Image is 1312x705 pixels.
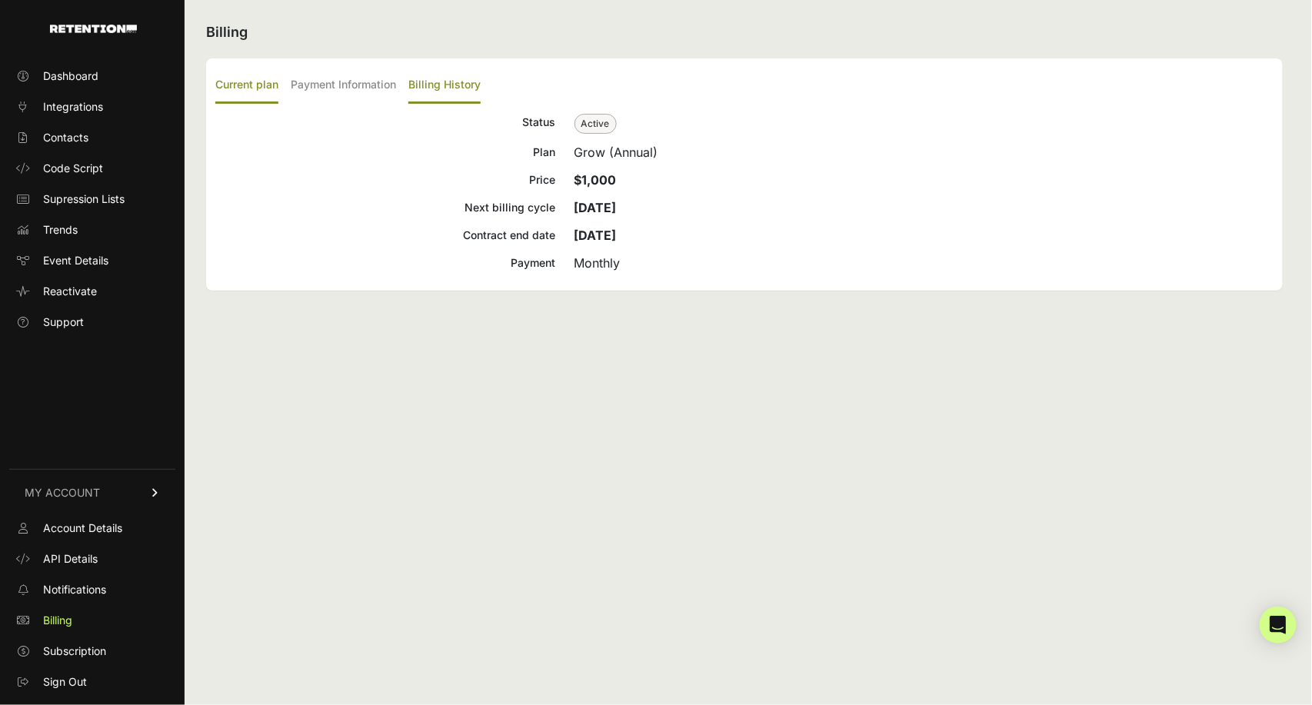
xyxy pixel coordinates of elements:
[43,284,97,299] span: Reactivate
[43,613,72,628] span: Billing
[9,125,175,150] a: Contacts
[574,228,617,243] strong: [DATE]
[215,226,556,244] div: Contract end date
[9,156,175,181] a: Code Script
[9,310,175,334] a: Support
[43,191,125,207] span: Supression Lists
[9,608,175,633] a: Billing
[574,254,1274,272] div: Monthly
[9,248,175,273] a: Event Details
[9,547,175,571] a: API Details
[206,22,1283,43] h2: Billing
[43,551,98,567] span: API Details
[25,485,100,500] span: MY ACCOUNT
[1260,607,1297,643] div: Open Intercom Messenger
[9,218,175,242] a: Trends
[9,516,175,540] a: Account Details
[9,670,175,694] a: Sign Out
[43,130,88,145] span: Contacts
[43,520,122,536] span: Account Details
[9,187,175,211] a: Supression Lists
[408,68,481,104] label: Billing History
[43,643,106,659] span: Subscription
[43,582,106,597] span: Notifications
[43,68,98,84] span: Dashboard
[43,222,78,238] span: Trends
[215,143,556,161] div: Plan
[43,161,103,176] span: Code Script
[43,253,108,268] span: Event Details
[9,279,175,304] a: Reactivate
[9,64,175,88] a: Dashboard
[43,99,103,115] span: Integrations
[574,143,1274,161] div: Grow (Annual)
[43,674,87,690] span: Sign Out
[215,68,278,104] label: Current plan
[9,577,175,602] a: Notifications
[574,172,617,188] strong: $1,000
[215,254,556,272] div: Payment
[291,68,396,104] label: Payment Information
[574,200,617,215] strong: [DATE]
[9,95,175,119] a: Integrations
[50,25,137,33] img: Retention.com
[43,314,84,330] span: Support
[574,114,617,134] span: Active
[215,171,556,189] div: Price
[215,113,556,134] div: Status
[215,198,556,217] div: Next billing cycle
[9,639,175,663] a: Subscription
[9,469,175,516] a: MY ACCOUNT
